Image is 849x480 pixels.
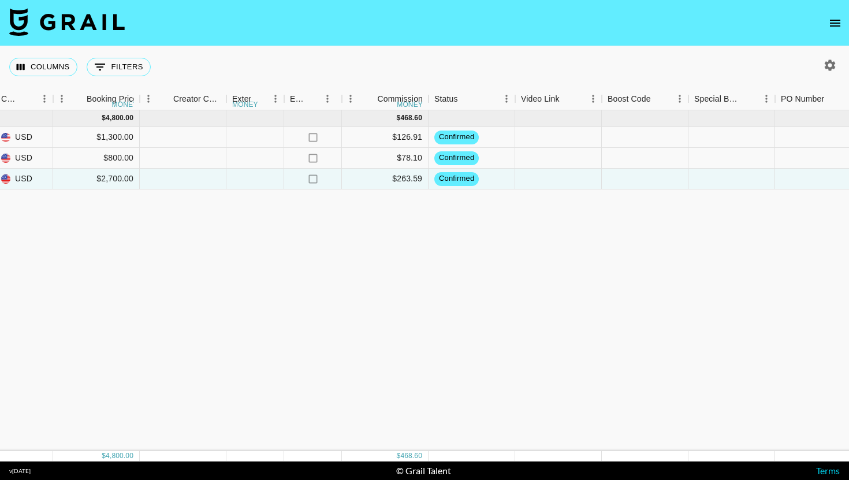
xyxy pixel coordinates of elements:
div: Commission [377,88,423,110]
div: Video Link [521,88,560,110]
div: 468.60 [400,451,422,461]
button: Sort [560,91,576,107]
div: Expenses: Remove Commission? [290,88,306,110]
button: Show filters [87,58,151,76]
button: Menu [758,90,775,107]
div: $ [397,451,401,461]
div: Creator Commmission Override [173,88,221,110]
div: 468.60 [400,113,422,123]
button: Sort [70,91,87,107]
button: Menu [319,90,336,107]
button: Menu [584,90,602,107]
button: Sort [742,91,758,107]
button: Sort [458,91,474,107]
div: $ [102,451,106,461]
button: Menu [498,90,515,107]
div: money [232,101,258,108]
button: Select columns [9,58,77,76]
div: Currency [1,88,20,110]
button: Sort [651,91,667,107]
div: money [112,101,138,108]
div: $78.10 [342,148,429,169]
button: Menu [342,90,359,107]
div: PO Number [781,88,824,110]
span: confirmed [434,132,479,143]
div: Video Link [515,88,602,110]
div: v [DATE] [9,467,31,475]
div: © Grail Talent [396,465,451,477]
div: $2,700.00 [53,169,140,189]
div: 4,800.00 [106,113,133,123]
div: $ [102,113,106,123]
div: $ [397,113,401,123]
button: Sort [157,91,173,107]
img: Grail Talent [9,8,125,36]
button: Sort [361,91,377,107]
button: Menu [36,90,53,107]
button: open drawer [824,12,847,35]
button: Menu [53,90,70,107]
button: Menu [671,90,688,107]
div: Expenses: Remove Commission? [284,88,342,110]
div: $126.91 [342,127,429,148]
div: Status [434,88,458,110]
div: Boost Code [602,88,688,110]
div: Creator Commmission Override [140,88,226,110]
div: $263.59 [342,169,429,189]
div: Special Booking Type [694,88,742,110]
div: $1,300.00 [53,127,140,148]
button: Menu [267,90,284,107]
div: Status [429,88,515,110]
button: Sort [824,91,840,107]
button: Menu [140,90,157,107]
span: confirmed [434,173,479,184]
div: 4,800.00 [106,451,133,461]
span: confirmed [434,152,479,163]
div: Boost Code [608,88,651,110]
div: Booking Price [87,88,137,110]
button: Sort [251,91,267,107]
div: $800.00 [53,148,140,169]
div: money [397,101,423,108]
a: Terms [816,465,840,476]
button: Sort [306,91,322,107]
button: Sort [20,91,36,107]
div: Special Booking Type [688,88,775,110]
